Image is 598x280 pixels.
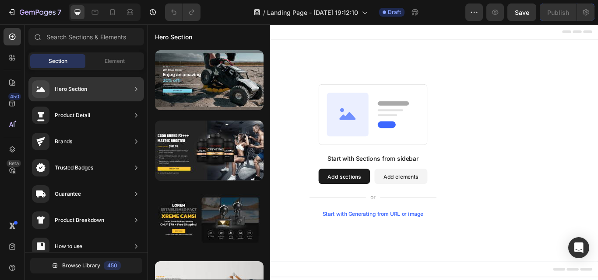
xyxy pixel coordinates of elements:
[568,237,589,258] div: Open Intercom Messenger
[105,57,125,65] span: Element
[263,8,265,17] span: /
[7,160,21,167] div: Beta
[204,218,322,225] div: Start with Generating from URL or image
[388,8,401,16] span: Draft
[55,163,93,172] div: Trusted Badges
[55,190,81,198] div: Guarantee
[28,28,144,45] input: Search Sections & Elements
[49,57,67,65] span: Section
[267,8,358,17] span: Landing Page - [DATE] 19:12:10
[4,3,65,21] button: 7
[507,3,536,21] button: Save
[55,137,72,146] div: Brands
[547,8,569,17] div: Publish
[264,169,326,186] button: Add elements
[165,3,201,21] div: Undo/Redo
[540,3,577,21] button: Publish
[199,169,259,186] button: Add sections
[148,24,598,280] iframe: Design area
[8,93,21,100] div: 450
[55,216,104,225] div: Product Breakdown
[62,262,100,270] span: Browse Library
[57,7,61,17] p: 7
[55,111,90,120] div: Product Detail
[515,9,529,16] span: Save
[55,242,82,251] div: How to use
[55,85,87,93] div: Hero Section
[30,258,142,273] button: Browse Library450
[104,261,121,270] div: 450
[210,151,316,162] div: Start with Sections from sidebar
